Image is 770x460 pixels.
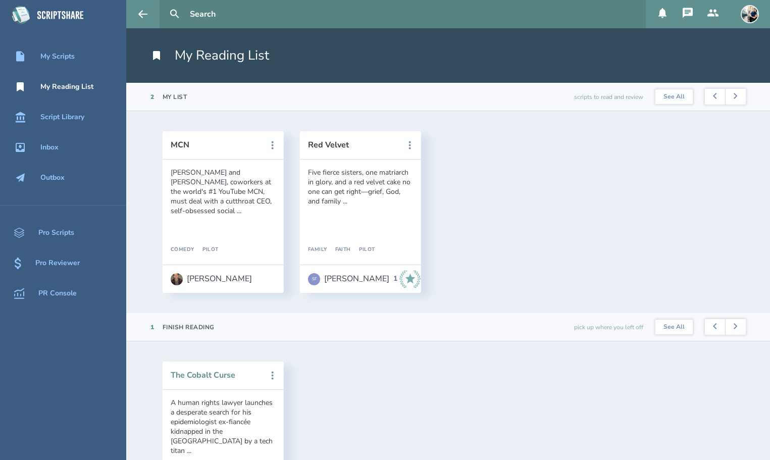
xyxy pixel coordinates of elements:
[40,113,84,121] div: Script Library
[308,168,413,206] div: Five fierce sisters, one matriarch in glory, and a red velvet cake no one can get right—grief, Go...
[351,247,375,253] div: Pilot
[308,268,389,290] a: SF[PERSON_NAME]
[38,229,74,237] div: Pro Scripts
[655,320,693,335] button: See All
[308,273,320,285] div: SF
[171,168,276,216] div: [PERSON_NAME] and [PERSON_NAME], coworkers at the world's #1 YouTube MCN, must deal with a cutthr...
[40,53,75,61] div: My Scripts
[171,247,194,253] div: Comedy
[741,5,759,23] img: user_1673573717-crop.jpg
[393,270,421,288] div: 1 Industry Recommends
[38,289,77,297] div: PR Console
[171,273,183,285] img: user_1711333522-crop.jpg
[187,274,252,283] div: [PERSON_NAME]
[327,247,351,253] div: Faith
[171,268,252,290] a: [PERSON_NAME]
[655,89,693,105] button: See All
[171,398,276,455] div: A human rights lawyer launches a desperate search for his epidemiologist ex-fiancée kidnapped in ...
[574,83,643,111] div: scripts to read and review
[171,371,262,380] button: The Cobalt Curse
[163,93,187,101] div: My List
[40,174,65,182] div: Outbox
[308,247,327,253] div: Family
[574,313,643,341] div: pick up where you left off
[171,140,262,149] button: MCN
[150,46,269,65] h1: My Reading List
[308,140,399,149] button: Red Velvet
[150,93,155,101] div: 2
[163,323,215,331] div: Finish Reading
[194,247,219,253] div: Pilot
[40,83,93,91] div: My Reading List
[150,323,155,331] div: 1
[393,275,397,283] div: 1
[35,259,80,267] div: Pro Reviewer
[324,274,389,283] div: [PERSON_NAME]
[40,143,59,151] div: Inbox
